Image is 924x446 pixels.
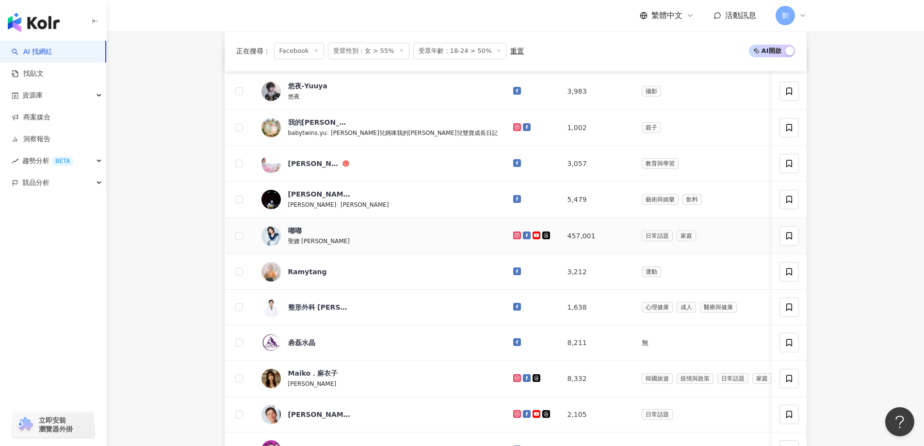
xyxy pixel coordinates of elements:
[682,194,702,205] span: 飲料
[700,302,737,313] span: 醫療與健康
[236,47,270,55] span: 正在搜尋 ：
[39,416,73,433] span: 立即安裝 瀏覽器外掛
[261,226,498,246] a: KOL Avatar嘟嘟聖嫂 [PERSON_NAME]
[12,158,18,165] span: rise
[642,122,661,133] span: 親子
[560,73,634,110] td: 3,983
[288,81,327,91] div: 悠夜-Yuuya
[261,81,498,101] a: KOL Avatar悠夜-Yuuya悠夜
[13,412,94,438] a: chrome extension立即安裝 瀏覽器外掛
[288,93,300,100] span: 悠夜
[288,238,350,245] span: 聖嫂 [PERSON_NAME]
[725,11,756,20] span: 活動訊息
[12,69,44,79] a: 找貼文
[261,226,281,246] img: KOL Avatar
[642,409,673,420] span: 日常話題
[510,47,524,55] div: 重置
[8,13,60,32] img: logo
[261,333,498,352] a: KOL Avatar碞磊水晶
[288,201,337,208] span: [PERSON_NAME]
[51,156,74,166] div: BETA
[261,82,281,101] img: KOL Avatar
[288,189,351,199] div: [PERSON_NAME] [PERSON_NAME]
[288,338,315,347] div: 碞磊水晶
[560,182,634,218] td: 5,479
[642,337,799,348] div: 無
[22,150,74,172] span: 趨勢分析
[331,130,497,136] span: [PERSON_NAME]兒媽咪我的[PERSON_NAME]兒雙寶成長日記
[288,159,340,168] div: [PERSON_NAME]常快樂的小魚丸
[261,190,281,209] img: KOL Avatar
[677,373,713,384] span: 疫情與政策
[717,373,748,384] span: 日常話題
[288,130,327,136] span: babytwins.yu
[642,158,679,169] span: 教育與學習
[22,84,43,106] span: 資源庫
[642,266,661,277] span: 運動
[288,380,337,387] span: [PERSON_NAME]
[261,405,498,424] a: KOL Avatar[PERSON_NAME]
[288,117,351,127] div: 我的[PERSON_NAME]兒雙寶成長日記
[560,146,634,182] td: 3,057
[288,302,351,312] div: 整形外科 [PERSON_NAME]醫師 禾你的心，最禾妳的美
[326,129,331,136] span: |
[782,10,789,21] span: 劉
[261,189,498,210] a: KOL Avatar[PERSON_NAME] [PERSON_NAME][PERSON_NAME]|[PERSON_NAME]
[288,410,351,419] div: [PERSON_NAME]
[560,325,634,361] td: 8,211
[336,200,340,208] span: |
[560,218,634,254] td: 457,001
[12,113,50,122] a: 商案媒合
[642,231,673,241] span: 日常話題
[677,231,696,241] span: 家庭
[261,154,281,173] img: KOL Avatar
[12,134,50,144] a: 洞察報告
[261,297,498,317] a: KOL Avatar整形外科 [PERSON_NAME]醫師 禾你的心，最禾妳的美
[274,43,324,59] span: Facebook
[16,417,34,432] img: chrome extension
[261,369,281,388] img: KOL Avatar
[261,333,281,352] img: KOL Avatar
[261,154,498,173] a: KOL Avatar[PERSON_NAME]常快樂的小魚丸
[560,254,634,290] td: 3,212
[340,201,389,208] span: [PERSON_NAME]
[560,397,634,432] td: 2,105
[288,267,327,277] div: Ramytang
[560,290,634,325] td: 1,638
[328,43,409,59] span: 受眾性別：女 > 55%
[560,361,634,397] td: 8,332
[642,373,673,384] span: 韓國旅遊
[752,373,772,384] span: 家庭
[560,110,634,146] td: 1,002
[885,407,914,436] iframe: Help Scout Beacon - Open
[261,118,281,137] img: KOL Avatar
[261,405,281,424] img: KOL Avatar
[12,47,52,57] a: searchAI 找網紅
[22,172,49,194] span: 競品分析
[642,302,673,313] span: 心理健康
[642,194,679,205] span: 藝術與娛樂
[677,302,696,313] span: 成人
[413,43,507,59] span: 受眾年齡：18-24 > 50%
[651,10,682,21] span: 繁體中文
[288,368,338,378] div: Maiko．麻衣子
[261,262,281,281] img: KOL Avatar
[261,117,498,138] a: KOL Avatar我的[PERSON_NAME]兒雙寶成長日記babytwins.yu|[PERSON_NAME]兒媽咪我的[PERSON_NAME]兒雙寶成長日記
[261,262,498,281] a: KOL AvatarRamytang
[288,226,302,235] div: 嘟嘟
[261,368,498,389] a: KOL AvatarMaiko．麻衣子[PERSON_NAME]
[642,86,661,97] span: 攝影
[261,297,281,317] img: KOL Avatar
